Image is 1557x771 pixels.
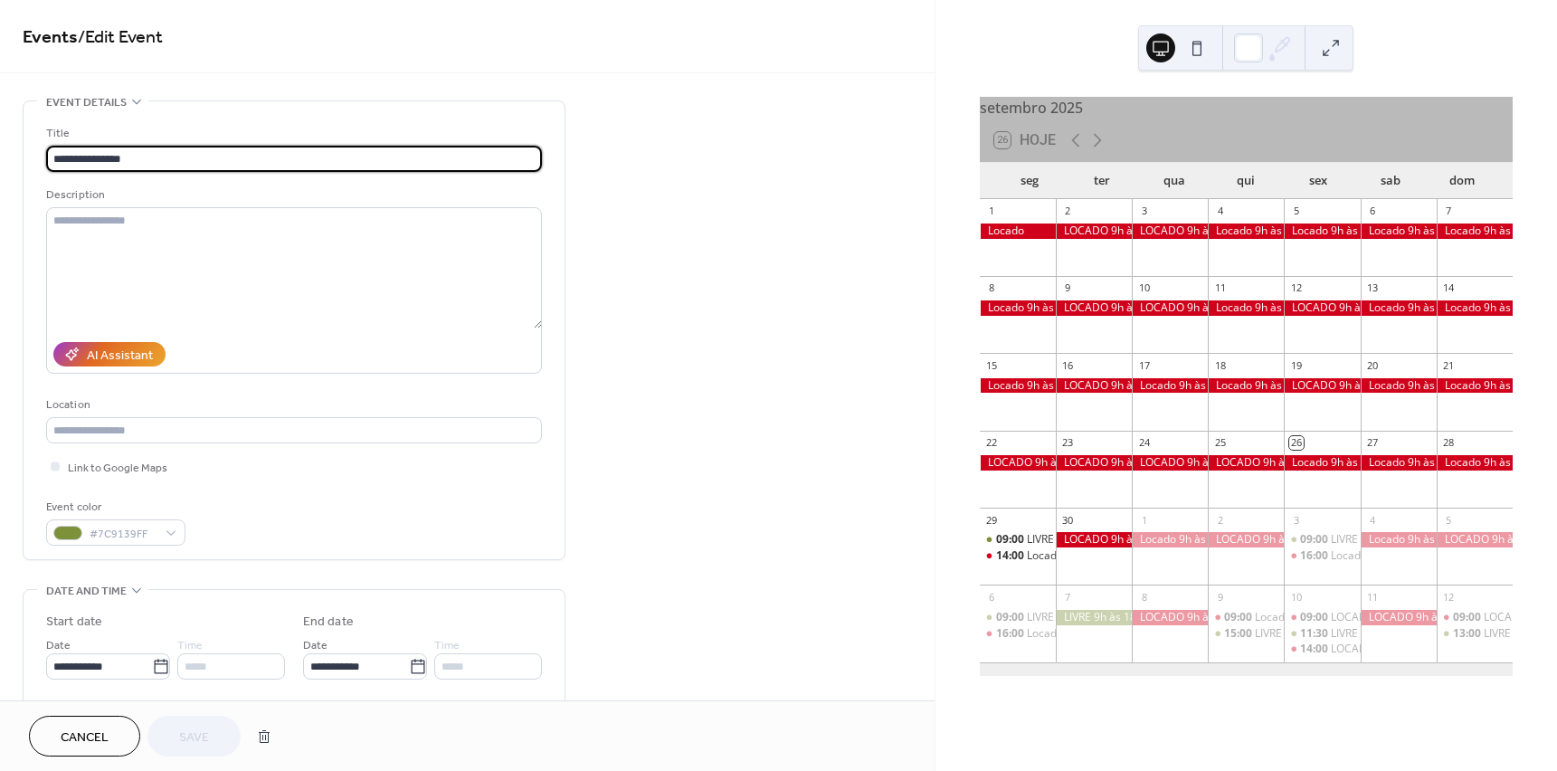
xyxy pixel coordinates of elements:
div: 8 [1137,590,1151,604]
div: Locado 14h às 18h [1027,548,1121,564]
span: 13:00 [1453,626,1484,642]
div: 25 [1213,436,1227,450]
div: 1 [1137,513,1151,527]
div: LOCADO 9h às 18h [1284,378,1360,394]
a: Events [23,20,78,55]
div: AI Assistant [87,347,153,366]
div: 3 [1137,205,1151,218]
button: AI Assistant [53,342,166,366]
div: 11 [1366,590,1380,604]
span: Date [303,636,328,655]
div: 6 [1366,205,1380,218]
div: 23 [1061,436,1075,450]
div: 7 [1061,590,1075,604]
div: 27 [1366,436,1380,450]
div: LOCADO 14h às 18h [1284,642,1360,657]
div: Locado 9h às 18h [980,300,1056,316]
div: LIVRE 9h às 15h [1284,532,1360,547]
span: 09:00 [1300,532,1331,547]
div: Start date [46,613,102,632]
div: LOCADO 9h às 18h [1056,532,1132,547]
div: dom [1426,163,1498,199]
div: Locado 9h às 18h [1132,532,1208,547]
div: Locado [980,224,1056,239]
span: Date and time [46,582,127,601]
div: LOCADO 9h às 18h [1056,224,1132,239]
div: LOCADO 9h às 18h [1056,455,1132,471]
div: Location [46,395,538,414]
div: Description [46,186,538,205]
span: 14:00 [996,548,1027,564]
div: Event color [46,498,182,517]
div: 2 [1213,513,1227,527]
div: qua [1138,163,1210,199]
div: LIVRE 9h às 13h [1027,532,1106,547]
div: 8 [985,281,999,295]
div: 19 [1289,358,1303,372]
span: 11:30 [1300,626,1331,642]
div: qui [1210,163,1282,199]
span: Date [46,636,71,655]
div: Locado 14h às 18h [980,548,1056,564]
div: 28 [1442,436,1456,450]
div: 10 [1289,590,1303,604]
div: Locado 16h às 18h [980,626,1056,642]
div: 15 [985,358,999,372]
div: Locado 9h às 18h [1361,378,1437,394]
div: 5 [1442,513,1456,527]
div: LOCADO 9h às 18h [1056,300,1132,316]
div: LIVRE 15h às 18h [1208,626,1284,642]
div: 12 [1442,590,1456,604]
div: LOCADO 9h às 18h [1132,300,1208,316]
div: LIVRE 11h30 às 13h30 [1284,626,1360,642]
div: LIVRE 9h às 15h [1027,610,1106,625]
div: Locado 9h às 18h [1208,378,1284,394]
div: LIVRE 9h às 15h [980,610,1056,625]
span: 09:00 [996,532,1027,547]
div: 12 [1289,281,1303,295]
span: 15:00 [1224,626,1255,642]
div: Locado 9h às 18h [1361,532,1437,547]
div: Locado 9h às 18h [1208,224,1284,239]
div: 1 [985,205,999,218]
div: 3 [1289,513,1303,527]
div: Locado 9h às 14h [1208,610,1284,625]
div: 14 [1442,281,1456,295]
span: 16:00 [996,626,1027,642]
div: LIVRE 15h às 18h [1255,626,1340,642]
span: Link to Google Maps [68,459,167,478]
div: Locado 9h às 18h [1437,224,1513,239]
span: 09:00 [1224,610,1255,625]
div: sex [1282,163,1354,199]
span: 16:00 [1300,548,1331,564]
div: 2 [1061,205,1075,218]
div: 16 [1061,358,1075,372]
div: Locado 9h às 18h [1361,300,1437,316]
div: 4 [1213,205,1227,218]
div: Locado 9h às 18h [1437,455,1513,471]
div: 29 [985,513,999,527]
div: LOCADO 9h às 18h [1056,378,1132,394]
div: 21 [1442,358,1456,372]
span: 09:00 [1453,610,1484,625]
span: 09:00 [1300,610,1331,625]
div: 9 [1213,590,1227,604]
div: LOCADO 9h às 18h [1132,224,1208,239]
div: Locado 16h às 18h [1284,548,1360,564]
div: LOCADO 9h às 18h [1437,532,1513,547]
div: 4 [1366,513,1380,527]
div: Locado 9h às 18h [1284,224,1360,239]
a: Cancel [29,716,140,757]
div: End date [303,613,354,632]
div: LOCADO 9h às 18h [980,455,1056,471]
div: 6 [985,590,999,604]
div: Locado 9h às 14h [1255,610,1343,625]
div: LOCADO 14h às 18h [1331,642,1433,657]
div: Locado 9h às 18h [1437,378,1513,394]
div: 18 [1213,358,1227,372]
div: Locado 9h às 18h [1132,378,1208,394]
div: 24 [1137,436,1151,450]
span: Cancel [61,728,109,747]
div: Locado 9h às 18h [1437,300,1513,316]
div: LOCADO 9h às 12h [1331,610,1427,625]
